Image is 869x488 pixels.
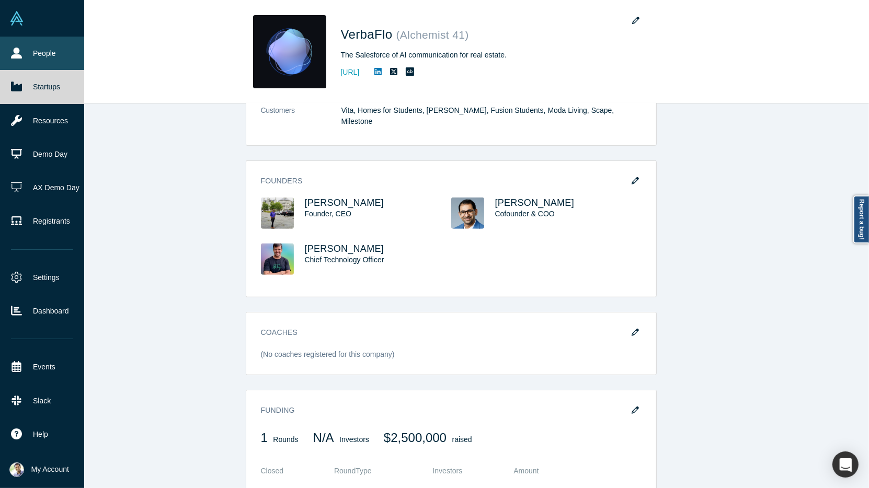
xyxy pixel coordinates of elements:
span: Help [33,429,48,440]
div: (No coaches registered for this company) [261,349,642,367]
button: My Account [9,462,69,477]
span: My Account [31,464,69,475]
img: VP Singh's Profile Image [451,197,484,229]
span: 1 [261,431,268,445]
dt: Customers [261,105,341,138]
th: Investors [433,460,507,482]
img: VerbaFlo's Logo [253,15,326,88]
div: The Salesforce of AI communication for real estate. [341,50,634,61]
a: [PERSON_NAME] [495,197,575,208]
span: Chief Technology Officer [305,255,384,264]
dd: Vita, Homes for Students, [PERSON_NAME], Fusion Students, Moda Living, Scape, Milestone [341,105,642,127]
span: Cofounder & COO [495,210,555,218]
a: Report a bug! [853,195,869,243]
a: [PERSON_NAME] [305,197,384,208]
img: Abhishek Garg's Profile Image [261,243,294,275]
div: Rounds [261,431,299,452]
img: Ravi Belani's Account [9,462,24,477]
a: [URL] [341,67,360,78]
div: Investors [313,431,369,452]
span: Type [356,467,371,475]
img: Alchemist Vault Logo [9,11,24,26]
small: ( Alchemist 41 ) [396,29,468,41]
div: raised [384,431,472,452]
span: VerbaFlo [341,27,396,41]
th: Round [334,460,433,482]
a: [PERSON_NAME] [305,243,384,254]
th: Amount [506,460,641,482]
span: $2,500,000 [384,431,447,445]
span: Founder, CEO [305,210,352,218]
span: N/A [313,431,334,445]
h3: Founders [261,176,627,187]
th: Closed [261,460,335,482]
img: Sayantan Biswas's Profile Image [261,197,294,229]
h3: Coaches [261,327,627,338]
h3: Funding [261,405,627,416]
